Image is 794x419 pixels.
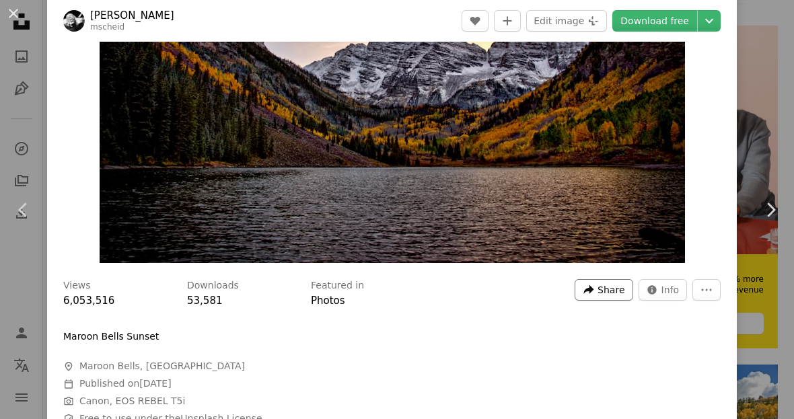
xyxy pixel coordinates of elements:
[661,280,680,300] span: Info
[311,279,364,293] h3: Featured in
[63,330,159,344] p: Maroon Bells Sunset
[526,10,607,32] button: Edit image
[63,279,91,293] h3: Views
[639,279,688,301] button: Stats about this image
[698,10,721,32] button: Choose download size
[747,145,794,274] a: Next
[63,10,85,32] img: Go to Mike Scheid's profile
[598,280,624,300] span: Share
[79,360,245,373] span: Maroon Bells, [GEOGRAPHIC_DATA]
[79,395,185,408] button: Canon, EOS REBEL T5i
[187,279,239,293] h3: Downloads
[612,10,697,32] a: Download free
[90,22,124,32] a: mscheid
[139,378,171,389] time: April 22, 2018 at 3:44:30 PM CDT
[187,295,223,307] span: 53,581
[462,10,489,32] button: Like
[575,279,633,301] button: Share this image
[79,378,172,389] span: Published on
[63,295,114,307] span: 6,053,516
[692,279,721,301] button: More Actions
[311,295,345,307] a: Photos
[90,9,174,22] a: [PERSON_NAME]
[494,10,521,32] button: Add to Collection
